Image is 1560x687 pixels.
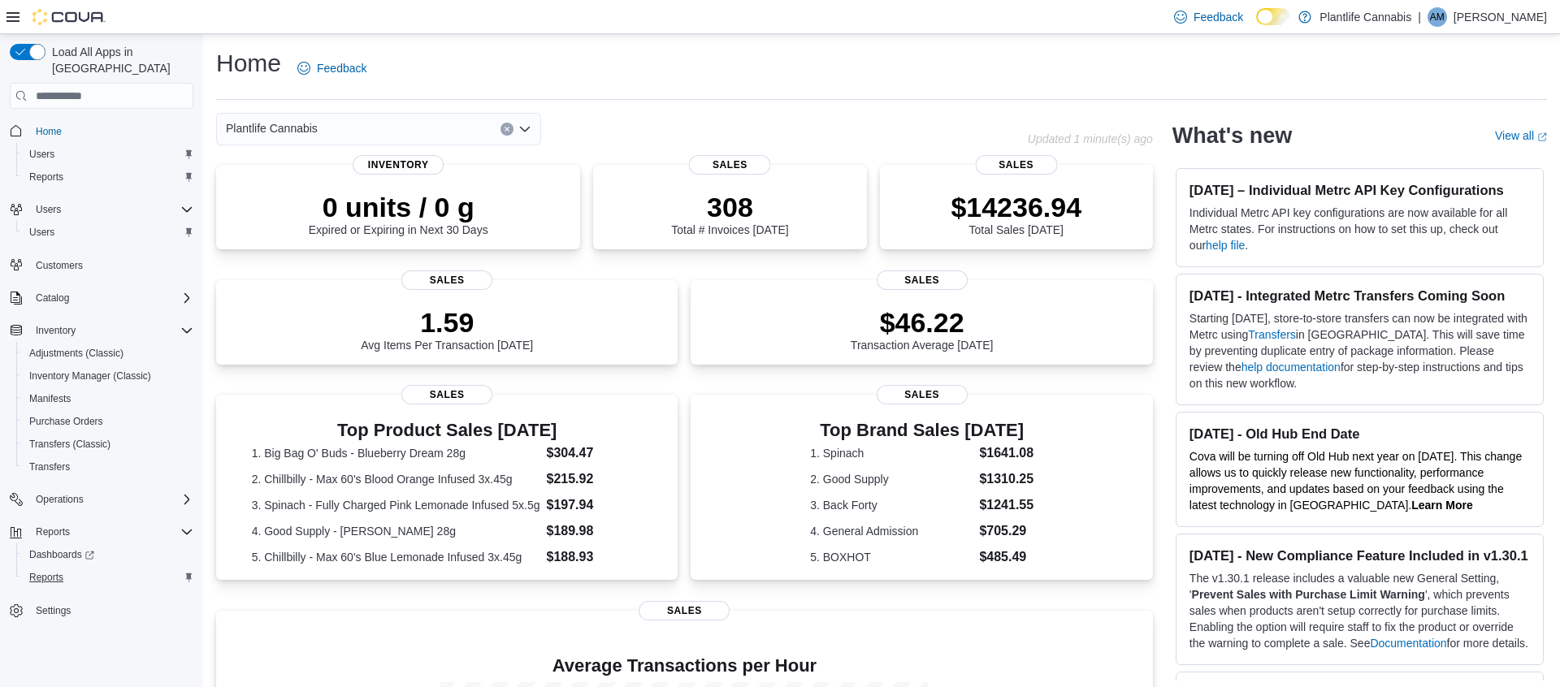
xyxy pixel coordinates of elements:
dt: 4. Good Supply - [PERSON_NAME] 28g [252,523,540,539]
a: Users [23,223,61,242]
dd: $197.94 [547,495,643,515]
a: Documentation [1370,637,1446,650]
button: Reports [29,522,76,542]
a: help file [1206,239,1245,252]
button: Reports [3,521,200,543]
span: Reports [23,568,193,587]
span: Users [29,200,193,219]
span: Catalog [36,292,69,305]
dt: 2. Chillbilly - Max 60's Blood Orange Infused 3x.45g [252,471,540,487]
a: Manifests [23,389,77,408]
span: Plantlife Cannabis [226,119,318,138]
h3: Top Product Sales [DATE] [252,421,643,440]
a: Feedback [1168,1,1250,33]
span: Customers [36,259,83,272]
button: Catalog [29,288,76,308]
a: Inventory Manager (Classic) [23,366,158,386]
p: Individual Metrc API key configurations are now available for all Metrc states. For instructions ... [1189,205,1530,253]
span: Users [23,223,193,242]
button: Customers [3,253,200,277]
button: Transfers [16,456,200,478]
span: Transfers [29,460,70,473]
span: Operations [36,493,84,506]
dd: $1310.25 [979,469,1033,489]
button: Users [3,198,200,221]
span: Sales [639,601,730,620]
span: AM [1430,7,1445,27]
a: Reports [23,167,70,187]
span: Sales [975,155,1057,175]
a: Transfers [1248,328,1296,341]
dt: 1. Spinach [810,445,973,461]
span: Operations [29,490,193,509]
a: help documentation [1241,361,1341,374]
span: Load All Apps in [GEOGRAPHIC_DATA] [45,44,193,76]
span: Home [29,120,193,140]
span: Feedback [317,60,366,76]
p: Updated 1 minute(s) ago [1028,132,1153,145]
span: Purchase Orders [29,415,103,428]
span: Inventory [36,324,76,337]
strong: Prevent Sales with Purchase Limit Warning [1192,588,1425,601]
div: Transaction Average [DATE] [851,306,994,352]
span: Transfers [23,457,193,477]
span: Users [29,226,54,239]
dd: $485.49 [979,547,1033,567]
span: Transfers (Classic) [29,438,110,451]
dt: 3. Back Forty [810,497,973,513]
button: Home [3,119,200,142]
dt: 1. Big Bag O' Buds - Blueberry Dream 28g [252,445,540,461]
button: Adjustments (Classic) [16,342,200,365]
button: Reports [16,166,200,188]
div: Abbie Mckie [1428,7,1447,27]
p: [PERSON_NAME] [1454,7,1547,27]
a: Feedback [291,52,373,84]
p: Starting [DATE], store-to-store transfers can now be integrated with Metrc using in [GEOGRAPHIC_D... [1189,310,1530,391]
p: $14236.94 [951,191,1081,223]
div: Expired or Expiring in Next 30 Days [309,191,488,236]
span: Dashboards [29,548,94,561]
button: Open list of options [518,123,531,136]
a: Customers [29,256,89,275]
span: Inventory Manager (Classic) [29,369,151,382]
nav: Complex example [10,112,193,664]
dd: $1641.08 [979,443,1033,463]
img: Cova [32,9,106,25]
span: Inventory Manager (Classic) [23,366,193,386]
h3: [DATE] - Integrated Metrc Transfers Coming Soon [1189,287,1530,304]
span: Users [29,148,54,161]
span: Users [23,145,193,164]
a: Learn More [1411,499,1472,512]
button: Clear input [500,123,513,136]
button: Inventory [3,319,200,342]
h4: Average Transactions per Hour [229,656,1140,676]
span: Settings [36,604,71,617]
dt: 5. BOXHOT [810,549,973,565]
button: Users [29,200,67,219]
span: Sales [689,155,771,175]
button: Purchase Orders [16,410,200,433]
p: The v1.30.1 release includes a valuable new General Setting, ' ', which prevents sales when produ... [1189,570,1530,651]
span: Settings [29,600,193,620]
a: Dashboards [16,543,200,566]
dt: 3. Spinach - Fully Charged Pink Lemonade Infused 5x.5g [252,497,540,513]
button: Transfers (Classic) [16,433,200,456]
button: Manifests [16,387,200,410]
h2: What's new [1172,123,1292,149]
span: Customers [29,255,193,275]
span: Dark Mode [1256,25,1257,26]
button: Users [16,143,200,166]
p: 308 [671,191,788,223]
p: 1.59 [361,306,533,339]
h1: Home [216,47,281,80]
a: Users [23,145,61,164]
div: Avg Items Per Transaction [DATE] [361,306,533,352]
dd: $189.98 [547,521,643,541]
h3: [DATE] - New Compliance Feature Included in v1.30.1 [1189,547,1530,564]
dd: $304.47 [547,443,643,463]
span: Sales [401,270,492,290]
span: Reports [29,522,193,542]
a: Transfers (Classic) [23,434,117,454]
button: Catalog [3,287,200,309]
